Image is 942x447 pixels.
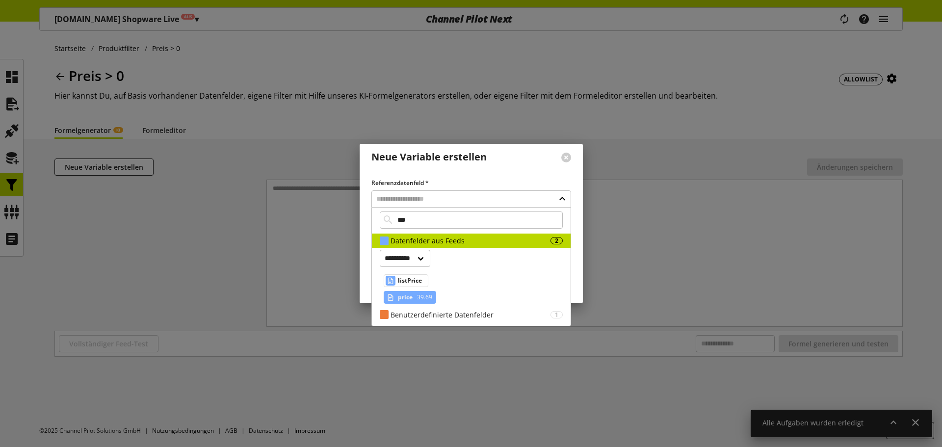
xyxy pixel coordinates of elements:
[550,237,563,244] div: 2
[391,236,550,246] div: Datenfelder aus Feeds
[371,152,487,163] div: Neue Variable erstellen
[398,275,422,287] span: listPrice
[371,179,571,187] label: Referenzdatenfeld *
[391,310,550,320] div: Benutzerdefinierte Datenfelder
[415,291,432,303] span: 39.69
[398,291,413,303] span: price
[550,311,563,318] div: 1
